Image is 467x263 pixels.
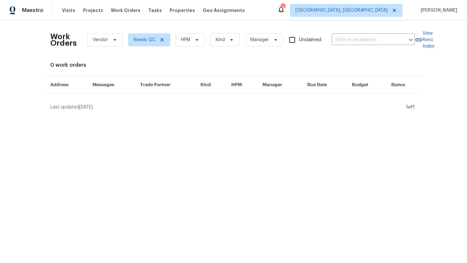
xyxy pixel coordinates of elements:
th: Budget [347,76,386,94]
th: Trade Partner [135,76,196,94]
div: Last updated [50,104,404,110]
th: Messages [87,76,135,94]
span: Manager [250,37,269,43]
th: Address [45,76,87,94]
div: 1 of 1 [406,104,415,110]
h2: Work Orders [50,33,77,46]
span: Kind [216,37,225,43]
span: HPM [181,37,190,43]
span: Vendor [93,37,108,43]
span: [PERSON_NAME] [418,7,457,14]
span: Maestro [22,7,43,14]
button: Open [406,35,415,44]
span: Projects [83,7,103,14]
span: [DATE] [79,105,93,109]
span: [GEOGRAPHIC_DATA], [GEOGRAPHIC_DATA] [295,7,388,14]
span: Unclaimed [299,37,321,43]
span: Properties [170,7,195,14]
th: HPM [226,76,257,94]
th: Kind [195,76,226,94]
span: Visits [62,7,75,14]
input: Enter in an address [332,35,397,45]
a: View Reno Index [415,30,434,50]
div: 1 [281,4,285,10]
span: Geo Assignments [203,7,245,14]
span: Work Orders [111,7,140,14]
th: Status [386,76,422,94]
th: Manager [257,76,302,94]
div: 0 work orders [50,62,417,68]
span: Needs QC [134,37,155,43]
span: Tasks [148,8,162,13]
th: Due Date [302,76,347,94]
